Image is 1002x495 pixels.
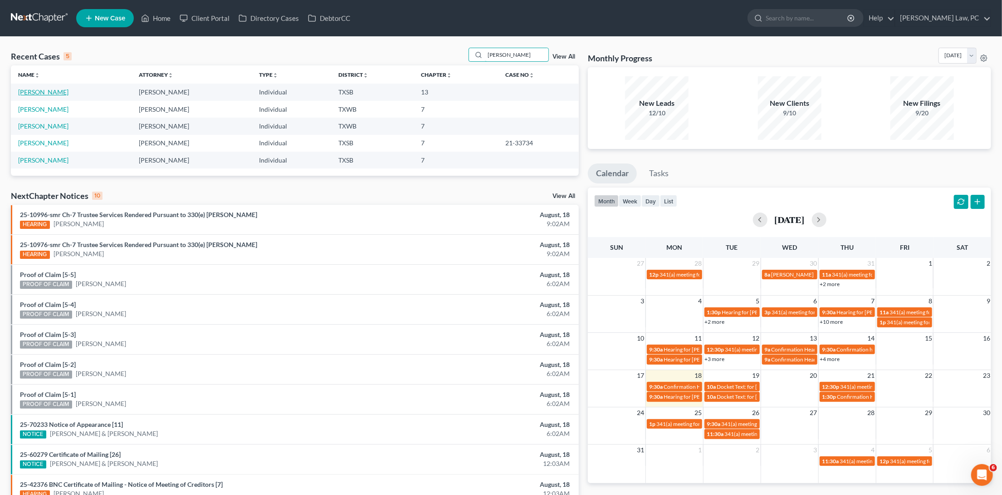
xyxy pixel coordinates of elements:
[18,105,68,113] a: [PERSON_NAME]
[650,383,663,390] span: 9:30a
[971,464,993,486] iframe: Intercom live chat
[76,339,126,348] a: [PERSON_NAME]
[641,163,677,183] a: Tasks
[986,445,991,455] span: 6
[303,10,355,26] a: DebtorCC
[414,135,498,152] td: 7
[867,333,876,344] span: 14
[11,51,72,62] div: Recent Cases
[722,309,793,316] span: Hearing for [PERSON_NAME]
[765,356,771,363] span: 9a
[725,431,812,437] span: 341(a) meeting for [PERSON_NAME]
[694,407,703,418] span: 25
[11,190,103,201] div: NextChapter Notices
[717,383,798,390] span: Docket Text: for [PERSON_NAME]
[393,210,570,219] div: August, 18
[393,459,570,468] div: 12:03AM
[20,271,76,278] a: Proof of Claim [5-5]
[636,445,645,455] span: 31
[820,281,840,287] a: +2 more
[338,71,368,78] a: Districtunfold_more
[870,296,876,307] span: 7
[765,346,771,353] span: 9a
[252,118,331,134] td: Individual
[772,356,875,363] span: Confirmation Hearing for [PERSON_NAME]
[20,331,76,338] a: Proof of Claim [5-3]
[393,240,570,249] div: August, 18
[822,346,836,353] span: 9:30a
[822,393,836,400] span: 1:30p
[393,300,570,309] div: August, 18
[694,370,703,381] span: 18
[393,429,570,438] div: 6:02AM
[54,219,104,228] a: [PERSON_NAME]
[752,258,761,269] span: 29
[870,445,876,455] span: 4
[822,271,831,278] span: 11a
[725,346,813,353] span: 341(a) meeting for [PERSON_NAME]
[252,84,331,100] td: Individual
[393,450,570,459] div: August, 18
[18,122,68,130] a: [PERSON_NAME]
[50,429,158,438] a: [PERSON_NAME] & [PERSON_NAME]
[393,390,570,399] div: August, 18
[20,301,76,308] a: Proof of Claim [5-4]
[64,52,72,60] div: 5
[832,271,920,278] span: 341(a) meeting for [PERSON_NAME]
[18,156,68,164] a: [PERSON_NAME]
[273,73,278,78] i: unfold_more
[664,356,735,363] span: Hearing for [PERSON_NAME]
[252,101,331,118] td: Individual
[707,431,724,437] span: 11:30a
[20,421,123,428] a: 25-70233 Notice of Appearance [11]
[864,10,894,26] a: Help
[393,360,570,369] div: August, 18
[867,407,876,418] span: 28
[758,98,821,109] div: New Clients
[414,101,498,118] td: 7
[446,73,452,78] i: unfold_more
[619,195,641,207] button: week
[657,421,744,427] span: 341(a) meeting for [PERSON_NAME]
[841,243,854,251] span: Thu
[331,118,414,134] td: TXWB
[252,135,331,152] td: Individual
[820,356,840,362] a: +4 more
[132,101,252,118] td: [PERSON_NAME]
[498,135,579,152] td: 21-33734
[588,163,637,183] a: Calendar
[132,84,252,100] td: [PERSON_NAME]
[822,458,839,465] span: 11:30a
[707,393,716,400] span: 10a
[890,109,954,118] div: 9/20
[707,383,716,390] span: 10a
[393,480,570,489] div: August, 18
[809,333,818,344] span: 13
[34,73,40,78] i: unfold_more
[766,10,849,26] input: Search by name...
[707,309,721,316] span: 1:30p
[650,271,659,278] span: 12p
[867,258,876,269] span: 31
[18,88,68,96] a: [PERSON_NAME]
[76,369,126,378] a: [PERSON_NAME]
[414,152,498,168] td: 7
[752,333,761,344] span: 12
[625,109,689,118] div: 12/10
[636,407,645,418] span: 24
[765,309,771,316] span: 3p
[234,10,303,26] a: Directory Cases
[421,71,452,78] a: Chapterunfold_more
[698,296,703,307] span: 4
[694,258,703,269] span: 28
[18,71,40,78] a: Nameunfold_more
[775,215,805,224] h2: [DATE]
[755,296,761,307] span: 5
[20,431,46,439] div: NOTICE
[772,346,875,353] span: Confirmation Hearing for [PERSON_NAME]
[840,458,928,465] span: 341(a) meeting for [PERSON_NAME]
[132,152,252,168] td: [PERSON_NAME]
[636,333,645,344] span: 10
[20,241,257,248] a: 25-10976-smr Ch-7 Trustee Services Rendered Pursuant to 330(e) [PERSON_NAME]
[20,480,223,488] a: 25-42376 BNC Certificate of Mailing - Notice of Meeting of Creditors [7]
